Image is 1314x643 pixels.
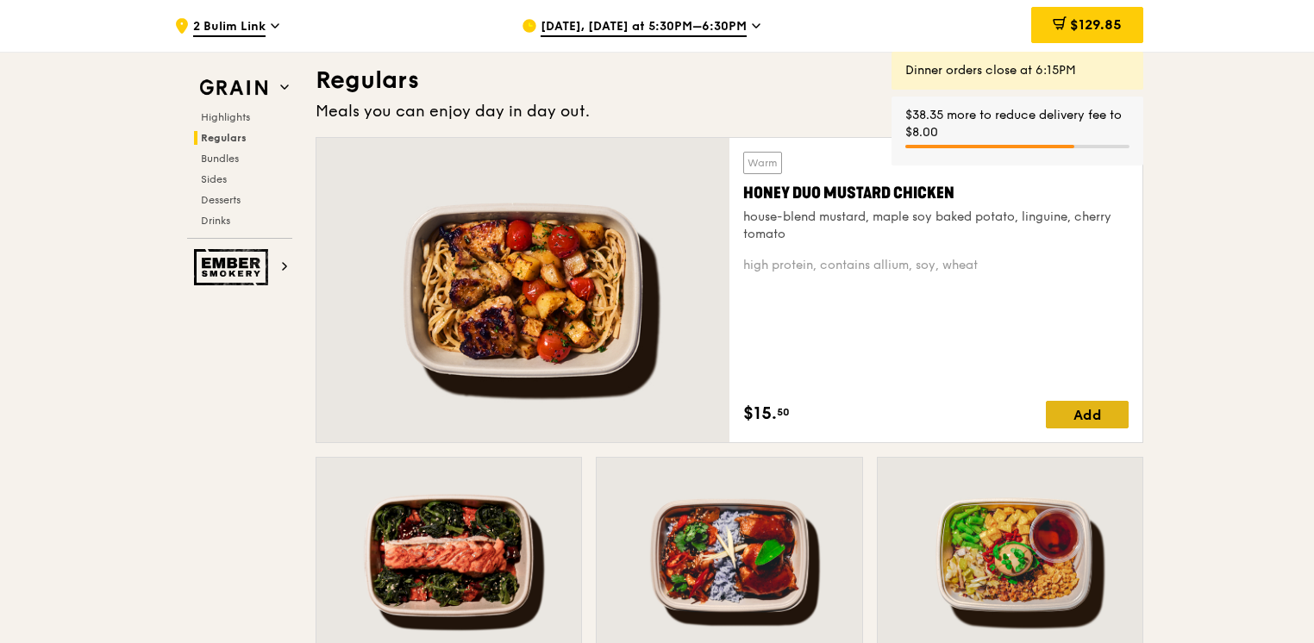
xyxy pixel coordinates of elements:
div: high protein, contains allium, soy, wheat [743,257,1129,274]
span: Drinks [201,215,230,227]
img: Grain web logo [194,72,273,103]
div: Dinner orders close at 6:15PM [905,62,1129,79]
img: Ember Smokery web logo [194,249,273,285]
div: Add [1046,401,1129,428]
span: 2 Bulim Link [193,18,266,37]
div: Honey Duo Mustard Chicken [743,181,1129,205]
span: Highlights [201,111,250,123]
h3: Regulars [316,65,1143,96]
div: house-blend mustard, maple soy baked potato, linguine, cherry tomato [743,209,1129,243]
span: Regulars [201,132,247,144]
div: $38.35 more to reduce delivery fee to $8.00 [905,107,1129,141]
span: 50 [777,405,790,419]
span: $129.85 [1070,16,1122,33]
span: Sides [201,173,227,185]
div: Meals you can enjoy day in day out. [316,99,1143,123]
span: Desserts [201,194,241,206]
span: $15. [743,401,777,427]
span: Bundles [201,153,239,165]
span: [DATE], [DATE] at 5:30PM–6:30PM [541,18,747,37]
div: Warm [743,152,782,174]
